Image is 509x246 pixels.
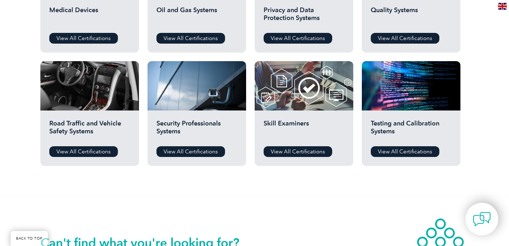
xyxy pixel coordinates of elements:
h2: Security Professionals Systems [156,119,237,141]
a: View All Certifications [49,146,118,157]
h2: Road Traffic and Vehicle Safety Systems [49,119,130,141]
img: contact-chat.png [473,210,491,228]
h2: Privacy and Data Protection Systems [264,6,344,28]
a: View All Certifications [49,33,118,44]
a: View All Certifications [156,146,225,157]
a: View All Certifications [371,33,439,44]
h2: Skill Examiners [264,119,344,141]
a: View All Certifications [371,146,439,157]
h2: Quality Systems [371,6,451,28]
a: View All Certifications [264,146,332,157]
a: BACK TO TOP [11,231,48,246]
a: View All Certifications [156,33,225,44]
img: en [498,3,507,10]
a: View All Certifications [264,33,332,44]
h2: Oil and Gas Systems [156,6,237,28]
h2: Medical Devices [49,6,130,28]
h2: Testing and Calibration Systems [371,119,451,141]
